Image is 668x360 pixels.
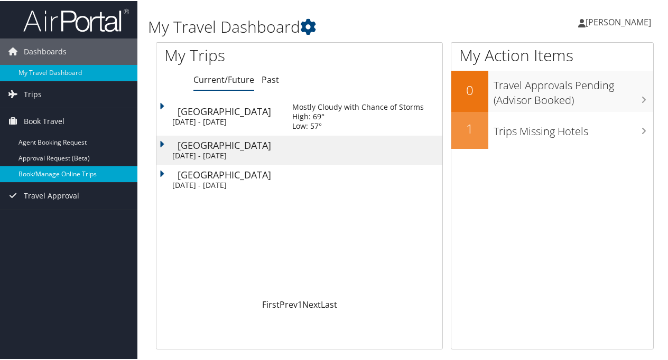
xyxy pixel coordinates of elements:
[280,298,298,309] a: Prev
[292,120,424,130] div: Low: 57°
[292,101,424,111] div: Mostly Cloudy with Chance of Storms
[321,298,337,309] a: Last
[24,107,64,134] span: Book Travel
[23,7,129,32] img: airportal-logo.png
[494,118,653,138] h3: Trips Missing Hotels
[148,15,490,37] h1: My Travel Dashboard
[24,80,42,107] span: Trips
[451,111,653,148] a: 1Trips Missing Hotels
[262,73,279,84] a: Past
[302,298,321,309] a: Next
[178,169,282,178] div: [GEOGRAPHIC_DATA]
[172,179,276,189] div: [DATE] - [DATE]
[164,43,316,65] h1: My Trips
[178,106,282,115] div: [GEOGRAPHIC_DATA]
[172,150,276,159] div: [DATE] - [DATE]
[262,298,280,309] a: First
[494,72,653,107] h3: Travel Approvals Pending (Advisor Booked)
[298,298,302,309] a: 1
[24,182,79,208] span: Travel Approval
[586,15,651,27] span: [PERSON_NAME]
[451,80,488,98] h2: 0
[451,70,653,110] a: 0Travel Approvals Pending (Advisor Booked)
[193,73,254,84] a: Current/Future
[578,5,662,37] a: [PERSON_NAME]
[451,43,653,65] h1: My Action Items
[172,116,276,126] div: [DATE] - [DATE]
[292,111,424,120] div: High: 69°
[24,37,67,64] span: Dashboards
[451,119,488,137] h2: 1
[178,139,282,149] div: [GEOGRAPHIC_DATA]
